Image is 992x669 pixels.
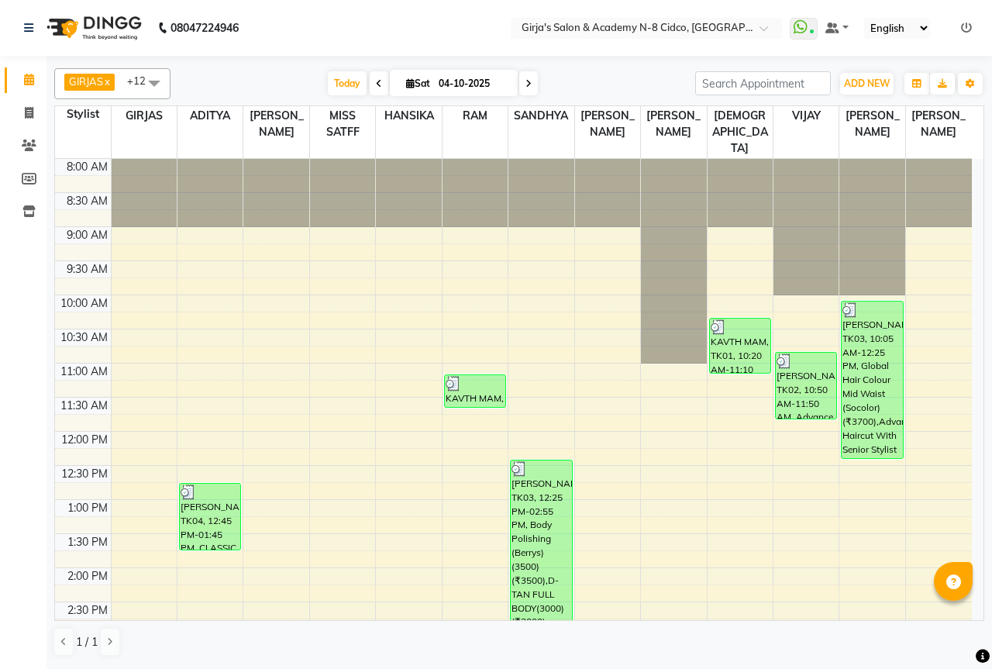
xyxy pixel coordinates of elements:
[710,319,770,373] div: KAVTH MAM, TK01, 10:20 AM-11:10 AM, Advance Haircut With Senior Stylist (Wash + blowdry+STYLE ) [...
[511,460,571,629] div: [PERSON_NAME], TK03, 12:25 PM-02:55 PM, Body Polishing (Berrys)(3500) (₹3500),D-TAN FULL BODY(300...
[842,302,902,458] div: [PERSON_NAME], TK03, 10:05 AM-12:25 PM, Global Hair Colour Mid Waist (Socolor) (₹3700),Advance Ha...
[773,106,839,126] span: VIJAY
[40,6,146,50] img: logo
[708,106,773,158] span: [DEMOGRAPHIC_DATA]
[57,329,111,346] div: 10:30 AM
[69,75,103,88] span: GIRJAS
[64,602,111,619] div: 2:30 PM
[641,106,706,142] span: [PERSON_NAME]
[575,106,640,142] span: [PERSON_NAME]
[103,75,110,88] a: x
[57,295,111,312] div: 10:00 AM
[112,106,177,126] span: GIRJAS
[243,106,308,142] span: [PERSON_NAME]
[402,78,434,89] span: Sat
[695,71,831,95] input: Search Appointment
[776,353,836,419] div: [PERSON_NAME], TK02, 10:50 AM-11:50 AM, Advance Haircut (wash + style )+ [PERSON_NAME] trimming(4...
[76,634,98,650] span: 1 / 1
[58,466,111,482] div: 12:30 PM
[508,106,573,126] span: SANDHYA
[445,375,505,407] div: KAVTH MAM, TK01, 11:10 AM-11:40 AM, Classic HairCut (wash +style )(250) (₹250)
[64,261,111,278] div: 9:30 AM
[434,72,511,95] input: 2025-10-04
[906,106,972,142] span: [PERSON_NAME]
[57,364,111,380] div: 11:00 AM
[64,227,111,243] div: 9:00 AM
[376,106,441,126] span: HANSIKA
[58,432,111,448] div: 12:00 PM
[64,193,111,209] div: 8:30 AM
[840,73,894,95] button: ADD NEW
[310,106,375,142] span: MISS SATFF
[844,78,890,89] span: ADD NEW
[180,484,240,550] div: [PERSON_NAME], TK04, 12:45 PM-01:45 PM, CLASSIC HAIRCUT + [PERSON_NAME] Style (450) (₹450)
[170,6,239,50] b: 08047224946
[64,568,111,585] div: 2:00 PM
[328,71,367,95] span: Today
[443,106,508,126] span: RAM
[64,534,111,550] div: 1:30 PM
[839,106,904,142] span: [PERSON_NAME]
[64,500,111,516] div: 1:00 PM
[127,74,157,87] span: +12
[64,159,111,175] div: 8:00 AM
[55,106,111,122] div: Stylist
[177,106,243,126] span: ADITYA
[57,398,111,414] div: 11:30 AM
